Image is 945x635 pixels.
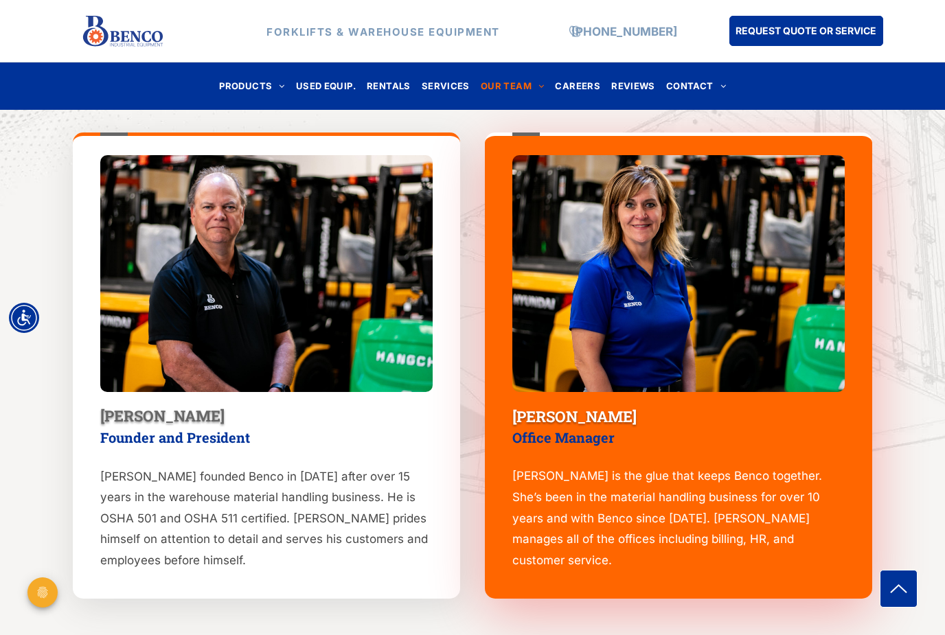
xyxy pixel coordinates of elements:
a: REVIEWS [606,77,661,95]
strong: FORKLIFTS & WAREHOUSE EQUIPMENT [266,25,500,38]
a: SERVICES [416,77,475,95]
a: CONTACT [661,77,731,95]
a: [PHONE_NUMBER] [571,24,677,38]
div: Accessibility Menu [9,303,39,333]
a: PRODUCTS [214,77,291,95]
span: [PERSON_NAME] founded Benco in [DATE] after over 15 years in the warehouse material handling busi... [100,470,428,567]
span: Founder and President [100,428,250,446]
span: REQUEST QUOTE OR SERVICE [736,18,876,43]
img: bencoindustrial [512,155,845,393]
span: Office Manager [512,428,615,446]
a: CAREERS [549,77,606,95]
span: [PERSON_NAME] is the glue that keeps Benco together. She’s been in the material handling business... [512,469,822,566]
a: OUR TEAM [475,77,550,95]
a: USED EQUIP. [291,77,361,95]
span: [PERSON_NAME] [100,406,225,426]
a: RENTALS [361,77,416,95]
img: bencoindustrial [100,155,433,393]
span: [PERSON_NAME] [512,406,637,426]
a: REQUEST QUOTE OR SERVICE [729,16,883,46]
